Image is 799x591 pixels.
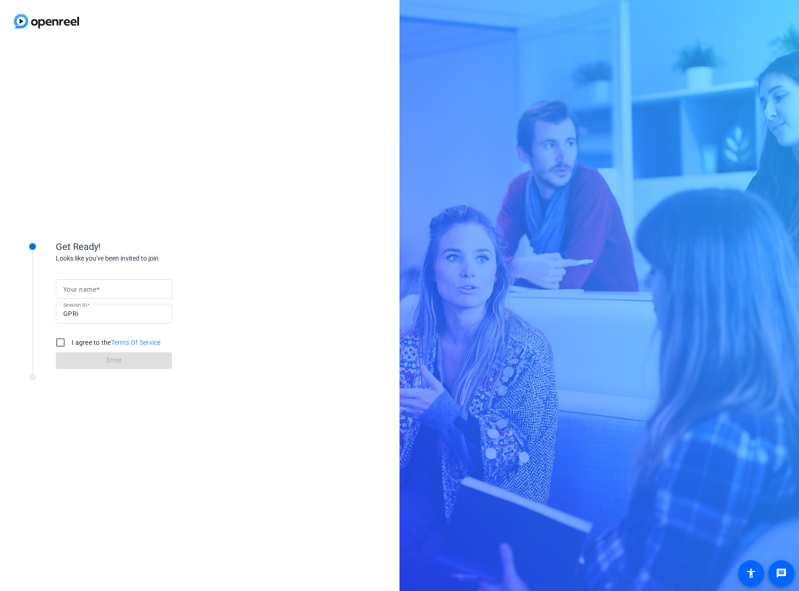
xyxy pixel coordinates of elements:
label: I agree to the [70,338,161,347]
mat-icon: accessibility [746,568,757,579]
div: Looks like you've been invited to join [56,254,242,263]
div: Get Ready! [56,240,242,254]
mat-label: Your name [63,286,96,293]
mat-label: Session ID [63,302,87,308]
mat-icon: message [776,568,787,579]
a: Terms Of Service [111,339,161,346]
